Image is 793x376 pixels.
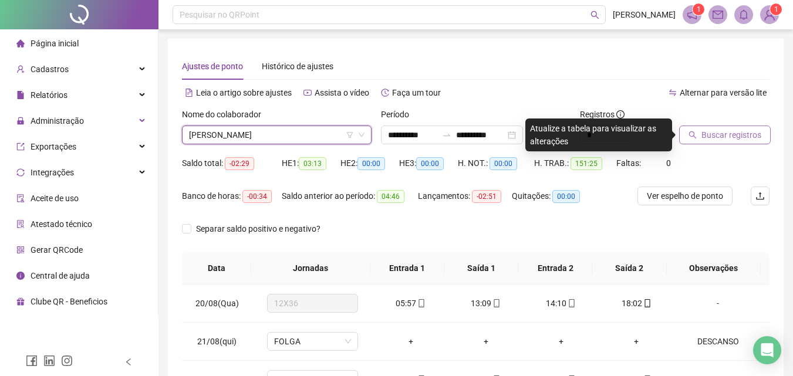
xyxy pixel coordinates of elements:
span: solution [16,220,25,228]
span: Observações [676,262,751,275]
span: 12X36 [274,294,351,312]
span: mobile [416,299,426,307]
span: upload [755,191,765,201]
span: -00:34 [242,190,272,203]
span: left [124,358,133,366]
span: STANIA LOPES VIEIRA [189,126,365,144]
sup: Atualize o seu contato no menu Meus Dados [770,4,782,15]
span: Página inicial [31,39,79,48]
img: 91077 [761,6,778,23]
span: 1 [774,5,778,13]
span: Alternar para versão lite [680,88,767,97]
span: swap-right [442,130,451,140]
div: H. TRAB.: [534,157,616,170]
span: Buscar registros [701,128,761,141]
span: linkedin [43,355,55,367]
span: 21/08(qui) [197,337,237,346]
button: Ver espelho de ponto [637,187,733,205]
span: Aceite de uso [31,194,79,203]
span: -02:29 [225,157,254,170]
div: H. NOT.: [458,157,534,170]
div: HE 2: [340,157,399,170]
span: Registros [580,108,625,121]
span: sync [16,168,25,177]
th: Saída 1 [444,252,518,284]
span: export [16,143,25,151]
span: -02:51 [472,190,501,203]
button: Buscar registros [679,126,771,144]
div: DESCANSO [683,335,752,348]
th: Observações [667,252,761,284]
label: Nome do colaborador [182,108,269,121]
span: search [590,11,599,19]
span: Ajustes de ponto [182,62,243,71]
span: qrcode [16,246,25,254]
span: notification [687,9,697,20]
span: Exportações [31,142,76,151]
div: HE 3: [399,157,458,170]
span: 00:00 [416,157,444,170]
div: + [383,335,439,348]
span: bell [738,9,749,20]
span: Faça um tour [392,88,441,97]
th: Saída 2 [592,252,666,284]
span: mobile [642,299,652,307]
span: Leia o artigo sobre ajustes [196,88,292,97]
th: Data [182,252,251,284]
span: Clube QR - Beneficios [31,297,107,306]
span: 05:57 [396,299,416,308]
div: Banco de horas: [182,189,282,203]
div: + [533,335,589,348]
span: instagram [61,355,73,367]
span: history [381,89,389,97]
span: 0 [666,158,671,168]
span: Ver espelho de ponto [647,189,723,202]
span: info-circle [616,110,625,118]
div: Lançamentos: [418,189,512,203]
span: mail [713,9,723,20]
span: Gerar QRCode [31,245,83,255]
span: user-add [16,65,25,73]
span: filter [346,131,353,138]
span: info-circle [16,272,25,280]
span: gift [16,297,25,306]
span: 03:13 [299,157,326,170]
span: 18:02 [622,299,642,308]
div: Quitações: [512,189,594,203]
span: Faltas: [616,158,643,168]
span: facebook [26,355,38,367]
span: [PERSON_NAME] [613,8,676,21]
span: Assista o vídeo [315,88,369,97]
div: + [608,335,664,348]
span: 1 [697,5,701,13]
th: Jornadas [251,252,370,284]
div: Saldo total: [182,157,282,170]
span: 14:10 [546,299,566,308]
label: Período [381,108,417,121]
div: Saldo anterior ao período: [282,189,418,203]
span: swap [669,89,677,97]
span: 20/08(Qua) [195,299,239,308]
span: FOLGA [274,333,351,350]
span: file [16,91,25,99]
span: home [16,39,25,48]
div: Atualize a tabela para visualizar as alterações [525,118,672,151]
span: file-text [185,89,193,97]
sup: 1 [693,4,704,15]
span: Integrações [31,168,74,177]
span: Cadastros [31,65,69,74]
div: HE 1: [282,157,340,170]
span: 151:25 [571,157,602,170]
span: 00:00 [357,157,385,170]
span: 00:00 [490,157,517,170]
span: Histórico de ajustes [262,62,333,71]
div: + [458,335,514,348]
span: Administração [31,116,84,126]
th: Entrada 2 [518,252,592,284]
th: Entrada 1 [370,252,444,284]
span: Relatórios [31,90,68,100]
span: mobile [566,299,576,307]
span: 04:46 [377,190,404,203]
span: search [689,131,697,139]
span: down [358,131,365,138]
